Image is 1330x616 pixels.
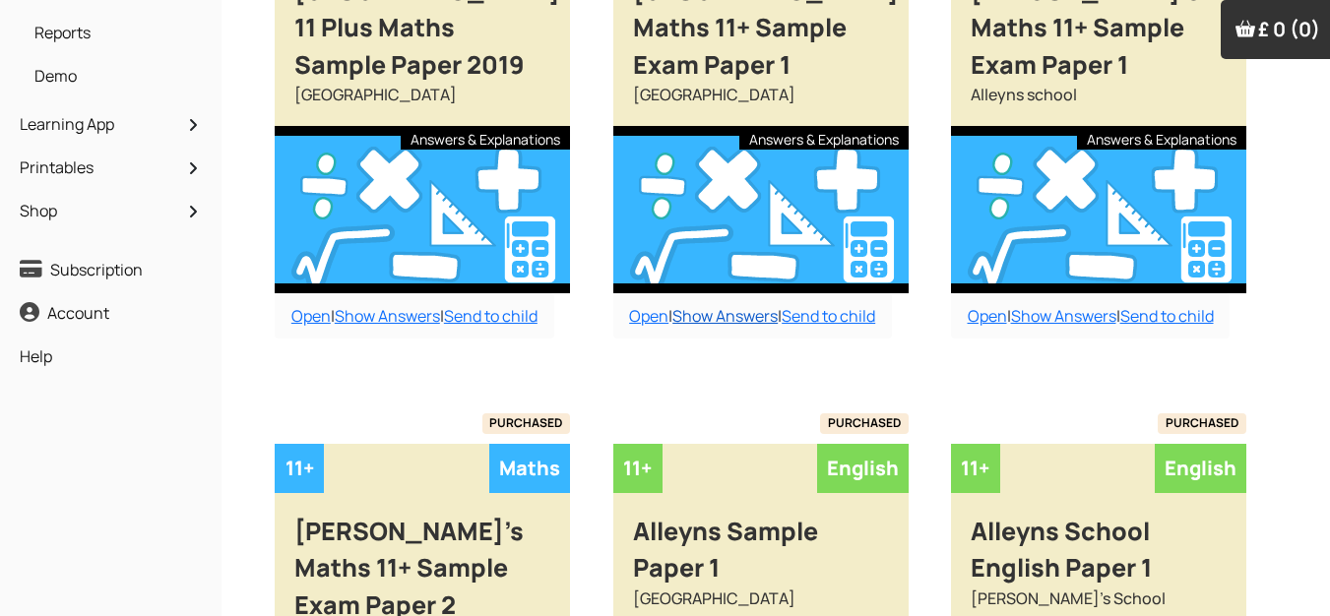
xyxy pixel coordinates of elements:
div: Maths [489,444,570,493]
a: Show Answers [1011,305,1116,327]
div: | | [613,293,892,339]
div: English [1155,444,1246,493]
div: Answers & Explanations [739,126,909,150]
a: Send to child [782,305,875,327]
a: Printables [15,151,207,184]
div: [GEOGRAPHIC_DATA] [613,83,909,126]
span: PURCHASED [1158,413,1246,433]
img: Your items in the shopping basket [1235,19,1255,38]
div: English [817,444,909,493]
a: Open [629,305,668,327]
div: Alleyns Sample Paper 1 [613,493,909,586]
div: Answers & Explanations [1077,126,1246,150]
a: Open [291,305,331,327]
span: PURCHASED [482,413,571,433]
div: 11+ [613,444,663,493]
div: Alleyns school [951,83,1246,126]
a: Demo [30,59,202,92]
div: | | [951,293,1230,339]
div: Answers & Explanations [401,126,570,150]
a: Open [968,305,1007,327]
span: PURCHASED [820,413,909,433]
a: Account [15,296,207,330]
a: Send to child [444,305,538,327]
div: [GEOGRAPHIC_DATA] [275,83,570,126]
div: 11+ [951,444,1000,493]
a: Help [15,339,207,373]
div: Alleyns School English Paper 1 [951,493,1246,586]
a: Shop [15,194,207,227]
a: Subscription [15,253,207,286]
div: 11+ [275,444,324,493]
div: | | [275,293,553,339]
a: Show Answers [672,305,778,327]
a: Learning App [15,107,207,141]
a: Show Answers [335,305,440,327]
a: Send to child [1120,305,1214,327]
span: £ 0 (0) [1258,16,1320,42]
a: Reports [30,16,202,49]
